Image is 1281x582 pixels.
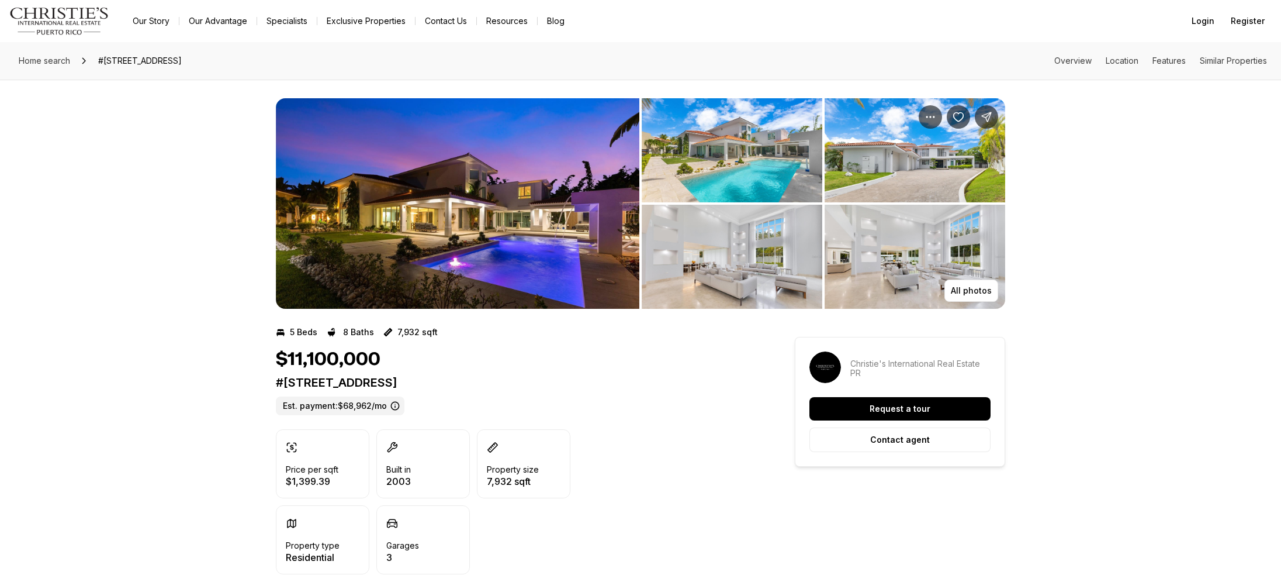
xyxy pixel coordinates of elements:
div: Listing Photos [276,98,1005,309]
a: Specialists [257,13,317,29]
p: 5 Beds [290,328,317,337]
p: 2003 [386,477,411,486]
button: Contact agent [809,428,991,452]
p: All photos [951,286,992,295]
a: Skip to: Similar Properties [1200,56,1267,66]
a: Our Story [123,13,179,29]
p: Built in [386,465,411,474]
a: Home search [14,51,75,70]
span: Home search [19,56,70,66]
button: Property options [919,105,942,129]
p: Request a tour [870,404,930,414]
button: View image gallery [642,205,822,309]
button: View image gallery [825,205,1005,309]
button: View image gallery [276,98,639,309]
a: Skip to: Overview [1054,56,1092,66]
button: Register [1224,9,1272,33]
button: Contact Us [416,13,476,29]
button: View image gallery [825,98,1005,202]
button: Share Property: #331 DORADO BEACH EAST [975,105,998,129]
p: 8 Baths [343,328,374,337]
li: 2 of 18 [642,98,1005,309]
p: Property type [286,541,340,550]
a: Our Advantage [179,13,257,29]
span: Login [1192,16,1214,26]
button: Save Property: #331 DORADO BEACH EAST [947,105,970,129]
p: Price per sqft [286,465,338,474]
button: All photos [944,280,998,302]
p: 7,932 sqft [487,477,539,486]
li: 1 of 18 [276,98,639,309]
p: Property size [487,465,539,474]
img: logo [9,7,109,35]
button: Login [1185,9,1221,33]
p: Garages [386,541,419,550]
p: $1,399.39 [286,477,338,486]
h1: $11,100,000 [276,349,380,371]
nav: Page section menu [1054,56,1267,66]
a: Blog [538,13,574,29]
label: Est. payment: $68,962/mo [276,397,404,415]
a: Skip to: Location [1106,56,1138,66]
p: #[STREET_ADDRESS] [276,376,753,390]
p: Christie's International Real Estate PR [850,359,991,378]
button: 8 Baths [327,323,374,342]
a: Skip to: Features [1152,56,1186,66]
span: Register [1231,16,1265,26]
button: View image gallery [642,98,822,202]
p: 3 [386,553,419,562]
a: Resources [477,13,537,29]
p: Contact agent [870,435,930,445]
p: Residential [286,553,340,562]
span: #[STREET_ADDRESS] [94,51,186,70]
a: Exclusive Properties [317,13,415,29]
p: 7,932 sqft [397,328,438,337]
button: Request a tour [809,397,991,421]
